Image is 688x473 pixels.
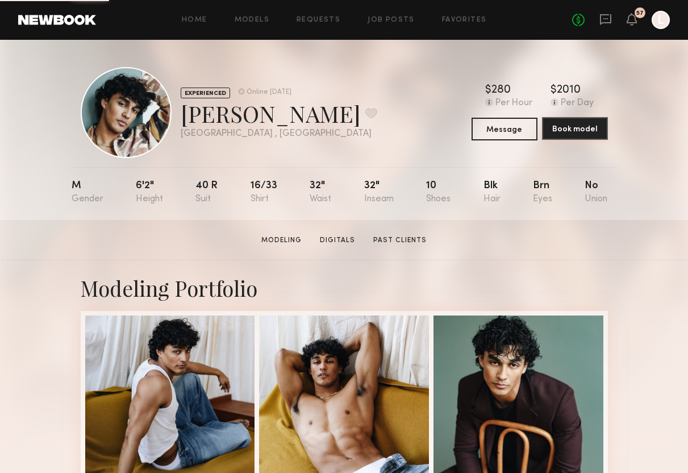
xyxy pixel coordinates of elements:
div: Modeling Portfolio [81,274,608,302]
div: Per Hour [495,98,532,109]
div: 6'2" [136,181,163,204]
a: Past Clients [369,235,431,246]
div: [GEOGRAPHIC_DATA] , [GEOGRAPHIC_DATA] [181,129,377,139]
a: Modeling [257,235,306,246]
div: [PERSON_NAME] [181,98,377,128]
div: $ [551,85,557,96]
a: Requests [297,16,340,24]
div: 16/33 [251,181,277,204]
div: 32" [364,181,394,204]
div: 40 r [195,181,218,204]
button: Book model [542,117,608,140]
div: Blk [483,181,501,204]
div: $ [485,85,491,96]
a: Models [235,16,269,24]
div: Online [DATE] [247,89,291,96]
div: EXPERIENCED [181,88,230,98]
div: 280 [491,85,511,96]
a: L [652,11,670,29]
a: Book model [542,118,608,140]
div: No [585,181,607,204]
a: Favorites [442,16,487,24]
div: 32" [310,181,331,204]
a: Home [182,16,207,24]
button: Message [472,118,537,140]
div: 10 [426,181,451,204]
div: 2010 [557,85,581,96]
div: Per Day [561,98,594,109]
a: Job Posts [368,16,415,24]
a: Digitals [315,235,360,246]
div: 57 [636,10,644,16]
div: M [72,181,103,204]
div: Brn [533,181,552,204]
